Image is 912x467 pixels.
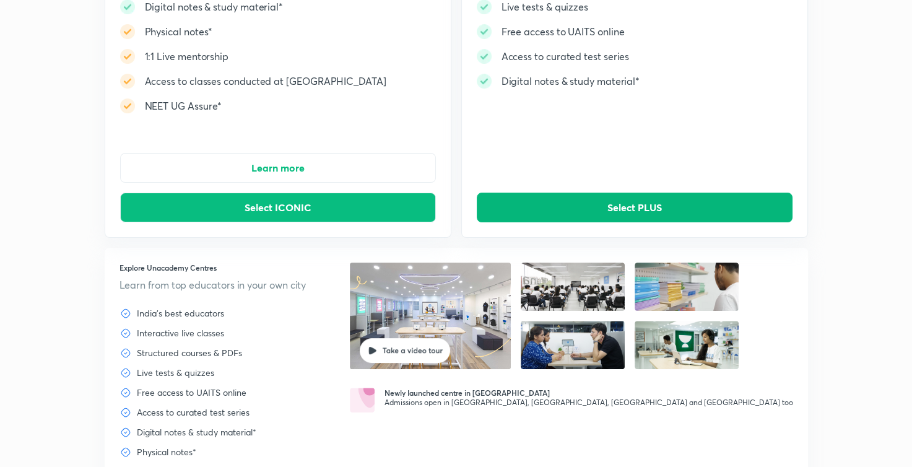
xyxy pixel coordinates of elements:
p: Structured courses & PDFs [137,347,242,359]
p: Physical notes* [137,446,196,458]
img: checked [119,446,132,458]
img: - [120,98,135,113]
img: centre-image [521,263,625,311]
p: Newly launched centre in [GEOGRAPHIC_DATA] [384,388,793,398]
img: - [120,74,135,89]
img: - [477,24,492,39]
p: India's best educators [137,307,224,320]
p: Access to curated test series [137,406,250,419]
p: Interactive live classes [137,327,224,339]
h5: 1:1 Live mentorship [145,49,228,64]
span: Learn more [251,162,305,174]
img: - [120,24,135,39]
button: Select PLUS [477,193,793,222]
h5: Learn from top educators in your own city [119,277,350,292]
h5: Access to classes conducted at [GEOGRAPHIC_DATA] [145,74,386,89]
p: Explore Unacademy Centres [119,263,350,273]
p: Admissions open in [GEOGRAPHIC_DATA], [GEOGRAPHIC_DATA], [GEOGRAPHIC_DATA] and [GEOGRAPHIC_DATA] too [384,398,793,408]
span: Select PLUS [607,201,662,214]
img: checked [119,307,132,320]
img: centre-image [635,263,739,311]
img: checked [119,367,132,379]
button: Learn more [120,153,436,183]
img: checked [119,327,132,339]
img: centre-image [521,321,625,369]
p: Free access to UAITS online [137,386,246,399]
button: Select ICONIC [120,193,436,222]
img: centre [350,388,375,412]
h5: Access to curated test series [502,49,630,64]
h5: Free access to UAITS online [502,24,625,39]
img: checked [119,426,132,439]
img: checked [119,406,132,419]
img: checked [119,347,132,359]
img: checked [119,386,132,399]
img: - [477,49,492,64]
img: play [360,338,450,363]
span: Select ICONIC [245,201,311,214]
h5: Physical notes* [145,24,213,39]
img: - [120,49,135,64]
p: Live tests & quizzes [137,367,214,379]
img: centre-image [635,321,739,369]
h5: NEET UG Assure* [145,98,222,113]
h5: Digital notes & study material* [502,74,640,89]
img: thumbnail [350,263,511,369]
p: Digital notes & study material* [137,426,256,439]
img: - [477,74,492,89]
